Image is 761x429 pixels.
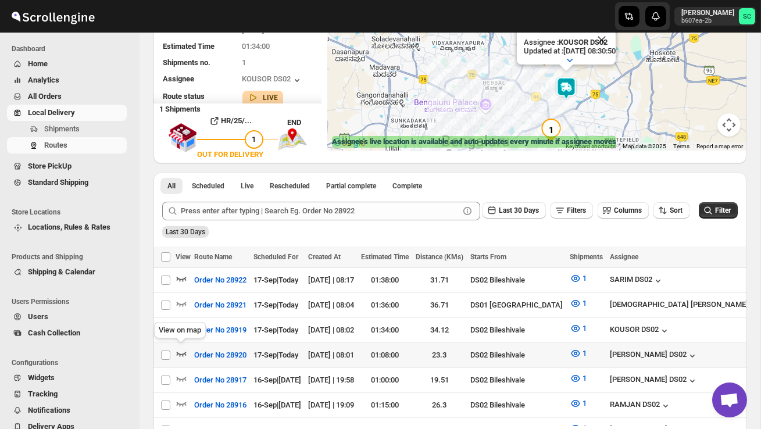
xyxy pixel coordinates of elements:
div: 01:34:00 [361,324,409,336]
b: KOUSOR DS02 [559,38,608,47]
span: Cash Collection [28,328,80,337]
button: Order No 28916 [187,396,253,414]
span: 17-Sep | Today [253,351,298,359]
img: ScrollEngine [9,2,97,31]
img: Google [330,135,369,151]
div: 01:08:00 [361,349,409,361]
span: Standard Shipping [28,178,88,187]
span: Assignee [610,253,638,261]
span: Notifications [28,406,70,414]
div: [DATE] | 08:04 [308,299,354,311]
span: Created At [308,253,341,261]
button: Analytics [7,72,127,88]
span: Route Name [194,253,232,261]
button: SARIM DS02 [610,275,664,287]
div: END [287,117,321,128]
div: 36.71 [416,299,463,311]
span: Products and Shipping [12,252,131,262]
span: Last 30 Days [166,228,205,236]
span: Scheduled For [253,253,298,261]
div: [DATE] | 08:17 [308,274,354,286]
div: [DATE] | 08:01 [308,349,354,361]
span: Locations, Rules & Rates [28,223,110,231]
span: Home [28,59,48,68]
button: Locations, Rules & Rates [7,219,127,235]
button: RAMJAN DS02 [610,400,671,412]
div: DS01 [GEOGRAPHIC_DATA] [470,299,563,311]
button: Cash Collection [7,325,127,341]
span: Assignee [163,74,194,83]
span: 1 [252,135,256,144]
span: 1 [583,349,587,357]
button: Notifications [7,402,127,419]
button: KOUSOR DS02 [242,74,303,86]
div: DS02 Bileshivale [470,349,563,361]
button: KOUSOR DS02 [610,325,670,337]
button: Filters [551,202,593,219]
label: Assignee's live location is available and auto-updates every minute if assignee moves [332,136,616,148]
span: Last 30 Days [499,206,539,214]
div: Open chat [712,382,747,417]
button: Filter [699,202,738,219]
div: 31.71 [416,274,463,286]
button: 1 [563,269,594,288]
span: Shipments no. [163,58,210,67]
button: Shipments [7,121,127,137]
button: Tracking [7,386,127,402]
button: Order No 28919 [187,321,253,339]
span: Estimated Time [361,253,409,261]
span: Dashboard [12,44,131,53]
span: Order No 28922 [194,274,246,286]
div: DS02 Bileshivale [470,274,563,286]
button: Users [7,309,127,325]
span: All Orders [28,92,62,101]
b: HR/25/... [221,116,252,125]
span: Estimated Time [163,42,215,51]
span: Order No 28919 [194,324,246,336]
span: Order No 28920 [194,349,246,361]
b: 1 Shipments [153,99,201,113]
div: DS02 Bileshivale [470,374,563,386]
span: Order No 28921 [194,299,246,311]
div: 01:38:00 [361,274,409,286]
span: 17-Sep | Today [253,326,298,334]
span: Order No 28916 [194,399,246,411]
a: Open this area in Google Maps (opens a new window) [330,135,369,151]
span: Sort [670,206,683,214]
span: Starts From [470,253,506,261]
span: 1 [583,274,587,283]
span: Local Delivery [28,108,75,117]
span: Tracking [28,389,58,398]
span: 1 [583,324,587,333]
button: Columns [598,202,649,219]
button: Widgets [7,370,127,386]
button: 1 [563,394,594,413]
button: Close [588,26,616,54]
div: [DATE] | 19:09 [308,399,354,411]
a: Terms (opens in new tab) [673,143,689,149]
img: trip_end.png [278,128,307,151]
button: [PERSON_NAME] DS02 [610,350,698,362]
span: Route status [163,92,205,101]
div: DS02 Bileshivale [470,399,563,411]
span: All [167,181,176,191]
div: [DATE] | 19:58 [308,374,354,386]
span: Shipping & Calendar [28,267,95,276]
span: 01:34:00 [242,42,270,51]
span: Filter [715,206,731,214]
button: Shipping & Calendar [7,264,127,280]
div: DS02 Bileshivale [470,324,563,336]
span: 17-Sep | Today [253,276,298,284]
span: Analytics [28,76,59,84]
button: Map camera controls [717,113,741,137]
span: Map data ©2025 [623,143,666,149]
span: Sanjay chetri [739,8,755,24]
span: Users Permissions [12,297,131,306]
div: [PERSON_NAME] DS02 [610,375,698,387]
span: Scheduled [192,181,224,191]
button: Home [7,56,127,72]
button: LIVE [247,92,278,103]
